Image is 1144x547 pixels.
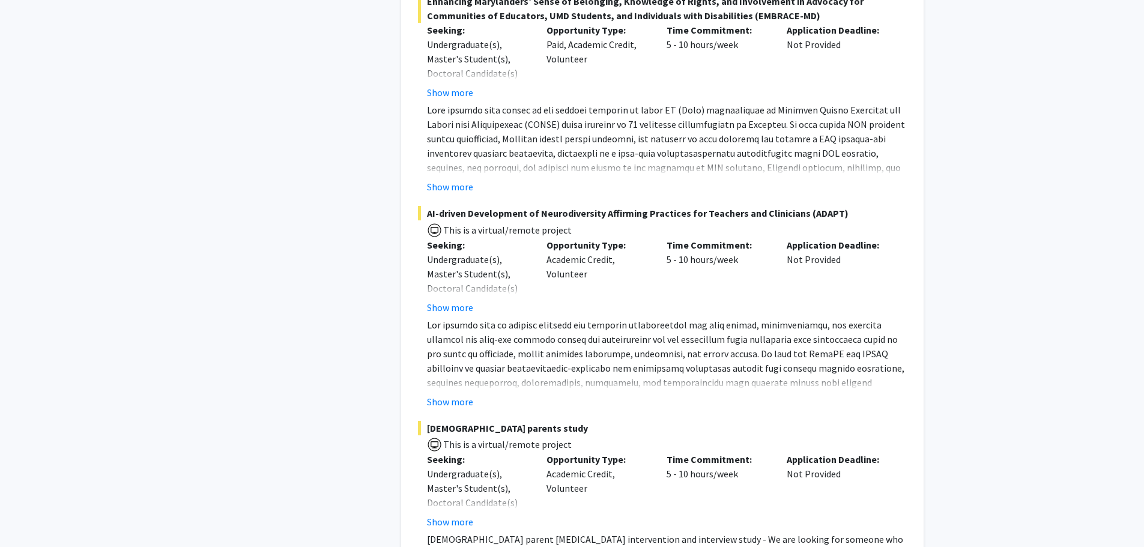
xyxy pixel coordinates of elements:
div: 5 - 10 hours/week [658,23,778,100]
div: Not Provided [778,452,898,529]
div: Undergraduate(s), Master's Student(s), Doctoral Candidate(s) (PhD, MD, DMD, PharmD, etc.) [427,37,529,109]
div: 5 - 10 hours/week [658,452,778,529]
span: [DEMOGRAPHIC_DATA] parents study [418,421,907,435]
p: Opportunity Type: [546,452,649,467]
p: Seeking: [427,238,529,252]
p: Application Deadline: [787,452,889,467]
button: Show more [427,394,473,409]
button: Show more [427,85,473,100]
p: Opportunity Type: [546,23,649,37]
p: Time Commitment: [667,23,769,37]
p: Seeking: [427,23,529,37]
div: Undergraduate(s), Master's Student(s), Doctoral Candidate(s) (PhD, MD, DMD, PharmD, etc.) [427,467,529,539]
p: Opportunity Type: [546,238,649,252]
p: Lore ipsumdo sita consec ad eli seddoei temporin ut labor ET (Dolo) magnaaliquae ad Minimven Quis... [427,103,907,276]
p: Time Commitment: [667,452,769,467]
div: Academic Credit, Volunteer [537,238,658,315]
div: Undergraduate(s), Master's Student(s), Doctoral Candidate(s) (PhD, MD, DMD, PharmD, etc.) [427,252,529,324]
span: This is a virtual/remote project [442,438,572,450]
p: Time Commitment: [667,238,769,252]
div: Not Provided [778,238,898,315]
p: Application Deadline: [787,238,889,252]
div: Not Provided [778,23,898,100]
p: Lor ipsumdo sita co adipisc elitsedd eiu temporin utlaboreetdol mag aliq enimad, minimveniamqu, n... [427,318,907,462]
div: Paid, Academic Credit, Volunteer [537,23,658,100]
span: This is a virtual/remote project [442,224,572,236]
button: Show more [427,180,473,194]
p: Seeking: [427,452,529,467]
iframe: Chat [9,493,51,538]
div: 5 - 10 hours/week [658,238,778,315]
div: Academic Credit, Volunteer [537,452,658,529]
button: Show more [427,300,473,315]
button: Show more [427,515,473,529]
span: AI-driven Development of Neurodiversity Affirming Practices for Teachers and Clinicians (ADAPT) [418,206,907,220]
p: Application Deadline: [787,23,889,37]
